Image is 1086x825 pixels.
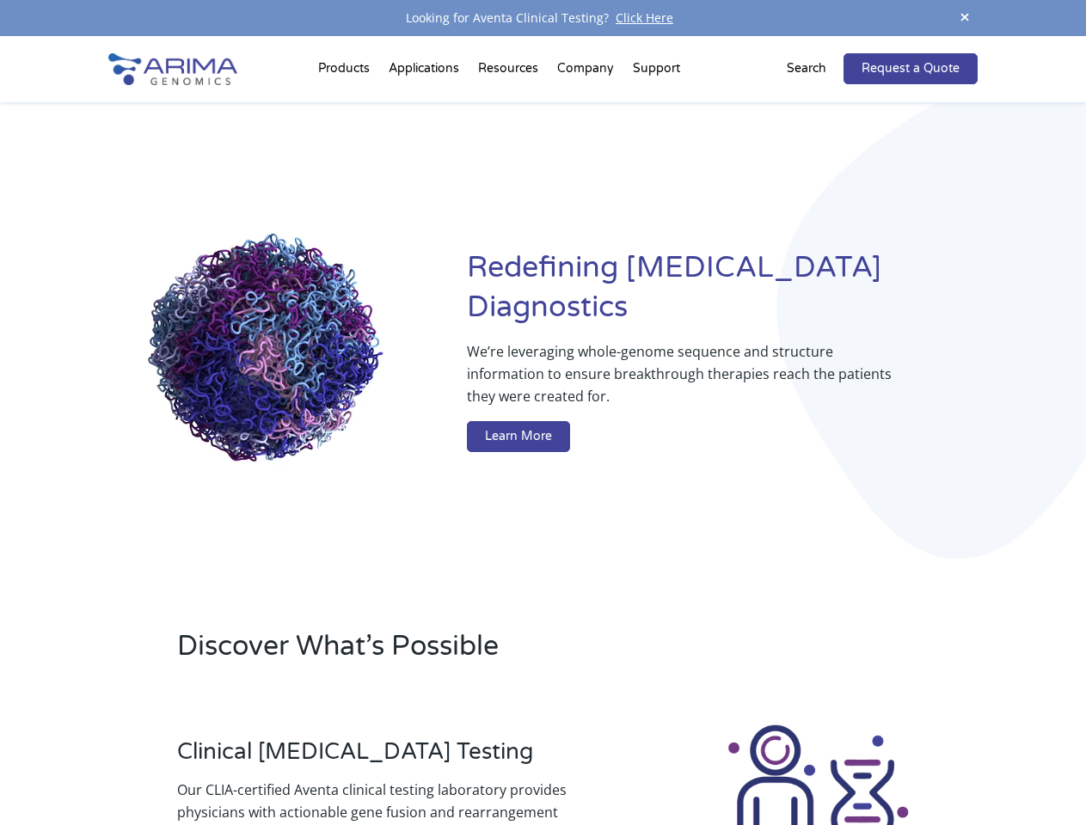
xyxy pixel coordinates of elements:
h1: Redefining [MEDICAL_DATA] Diagnostics [467,248,978,340]
a: Click Here [609,9,680,26]
a: Request a Quote [844,53,978,84]
p: We’re leveraging whole-genome sequence and structure information to ensure breakthrough therapies... [467,340,909,421]
h2: Discover What’s Possible [177,627,748,679]
a: Learn More [467,421,570,452]
iframe: Chat Widget [1000,742,1086,825]
p: Search [787,58,826,80]
h3: Clinical [MEDICAL_DATA] Testing [177,738,610,779]
div: Looking for Aventa Clinical Testing? [108,7,977,29]
img: Arima-Genomics-logo [108,53,237,85]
